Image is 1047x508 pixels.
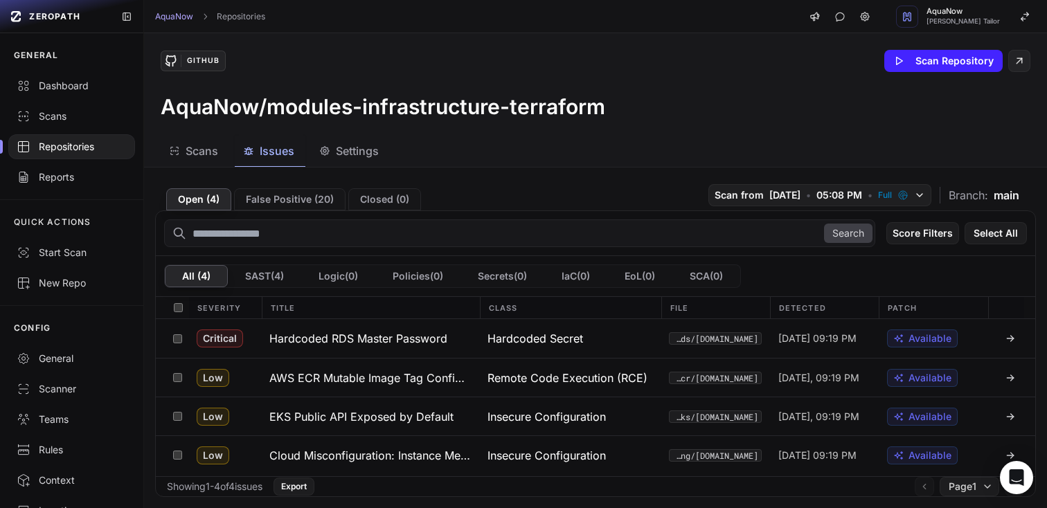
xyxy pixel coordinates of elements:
div: Low Cloud Misconfiguration: Instance Metadata Service v1 Enabled in EC2 Launch Template Insecure ... [156,435,1035,474]
h3: Cloud Misconfiguration: Instance Metadata Service v1 Enabled in EC2 Launch Template [269,447,471,464]
div: Open Intercom Messenger [1000,461,1033,494]
h3: AWS ECR Mutable Image Tag Configuration Allows Tag Overwrite [269,370,471,386]
span: [DATE] 09:19 PM [778,332,857,345]
button: EoL(0) [607,265,672,287]
a: ZEROPATH [6,6,110,28]
h3: EKS Public API Exposed by Default [269,408,454,425]
p: GENERAL [14,50,58,61]
span: Available [909,332,951,345]
span: [DATE], 09:19 PM [778,371,859,385]
div: Rules [17,443,127,457]
button: All (4) [165,265,228,287]
button: Select All [965,222,1027,244]
button: aws/modules/eks/[DOMAIN_NAME] [669,410,761,423]
button: Closed (0) [348,188,421,210]
div: Context [17,473,127,487]
svg: chevron right, [200,12,210,21]
div: New Repo [17,276,127,290]
div: Class [480,297,661,318]
button: AWS ECR Mutable Image Tag Configuration Allows Tag Overwrite [261,359,479,397]
button: Search [824,224,872,243]
span: Insecure Configuration [487,408,606,425]
div: Title [262,297,480,318]
a: AquaNow [155,11,193,22]
span: [PERSON_NAME] Tailor [927,18,1000,25]
span: Remote Code Execution (RCE) [487,370,647,386]
button: IaC(0) [544,265,607,287]
button: Page1 [940,477,999,496]
span: Insecure Configuration [487,447,606,464]
div: Critical Hardcoded RDS Master Password Hardcoded Secret aws/modules/rds/[DOMAIN_NAME] [DATE] 09:1... [156,319,1035,358]
div: Start Scan [17,246,127,260]
span: Scan from [715,188,764,202]
button: Hardcoded RDS Master Password [261,319,479,358]
span: Available [909,410,951,424]
span: Scans [186,143,218,159]
span: • [868,188,872,202]
span: Hardcoded Secret [487,330,583,347]
button: EKS Public API Exposed by Default [261,397,479,435]
span: • [806,188,811,202]
div: Reports [17,170,127,184]
span: AquaNow [927,8,1000,15]
div: Repositories [17,140,127,154]
button: Secrets(0) [460,265,544,287]
span: Page 1 [949,480,976,493]
div: Severity [189,297,262,318]
button: Cloud Misconfiguration: Instance Metadata Service v1 Enabled in EC2 Launch Template [261,436,479,474]
div: General [17,352,127,365]
p: CONFIG [14,323,51,334]
button: Logic(0) [301,265,375,287]
span: main [994,187,1019,203]
a: Repositories [217,11,265,22]
span: [DATE] 09:19 PM [778,448,857,462]
span: Available [909,448,951,462]
button: Policies(0) [375,265,460,287]
span: Full [878,190,892,201]
nav: breadcrumb [155,11,265,22]
div: Scanner [17,382,127,396]
span: Low [197,408,229,426]
button: Open (4) [166,188,231,210]
div: File [661,297,770,318]
button: aws/modules/rds/[DOMAIN_NAME] [669,332,761,345]
div: Showing 1 - 4 of 4 issues [167,480,262,493]
button: SCA(0) [672,265,740,287]
h3: AquaNow/modules-infrastructure-terraform [161,94,605,119]
div: Teams [17,412,127,426]
span: Branch: [949,187,988,203]
button: Scan Repository [884,50,1003,72]
h3: Hardcoded RDS Master Password [269,330,447,347]
button: False Positive (20) [234,188,346,210]
button: Scan from [DATE] • 05:08 PM • Full [708,184,931,206]
button: Export [274,478,314,496]
div: Detected [770,297,879,318]
button: aws/modules/ecr/[DOMAIN_NAME] [669,372,761,384]
span: Settings [336,143,379,159]
div: Dashboard [17,79,127,93]
button: aws/modules/autoscaling/[DOMAIN_NAME] [669,449,761,462]
div: Low EKS Public API Exposed by Default Insecure Configuration aws/modules/eks/[DOMAIN_NAME] [DATE]... [156,397,1035,435]
span: Available [909,371,951,385]
div: Scans [17,109,127,123]
span: ZEROPATH [29,11,80,22]
p: QUICK ACTIONS [14,217,91,228]
span: [DATE] [769,188,800,202]
span: Issues [260,143,294,159]
button: Score Filters [886,222,959,244]
span: Low [197,369,229,387]
div: Low AWS ECR Mutable Image Tag Configuration Allows Tag Overwrite Remote Code Execution (RCE) aws/... [156,358,1035,397]
div: Patch [879,297,987,318]
div: GitHub [181,55,225,67]
span: [DATE], 09:19 PM [778,410,859,424]
span: 05:08 PM [816,188,862,202]
button: SAST(4) [228,265,301,287]
span: Low [197,446,229,464]
span: Critical [197,329,243,347]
